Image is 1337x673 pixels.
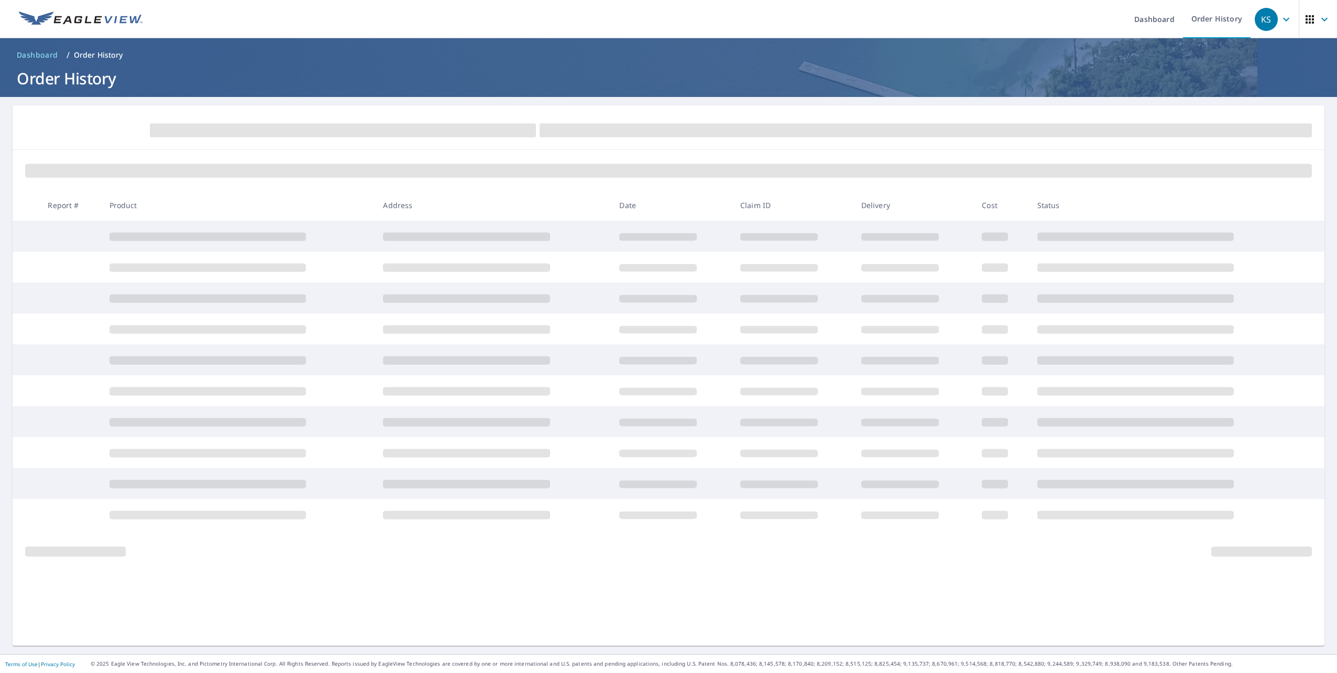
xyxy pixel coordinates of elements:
th: Claim ID [732,190,853,221]
th: Product [101,190,375,221]
p: | [5,661,75,667]
nav: breadcrumb [13,47,1324,63]
div: KS [1255,8,1278,31]
th: Report # [39,190,101,221]
th: Status [1029,190,1303,221]
th: Delivery [853,190,974,221]
h1: Order History [13,68,1324,89]
p: © 2025 Eagle View Technologies, Inc. and Pictometry International Corp. All Rights Reserved. Repo... [91,660,1332,668]
a: Privacy Policy [41,660,75,668]
a: Dashboard [13,47,62,63]
a: Terms of Use [5,660,38,668]
li: / [67,49,70,61]
span: Dashboard [17,50,58,60]
img: EV Logo [19,12,143,27]
th: Address [375,190,611,221]
p: Order History [74,50,123,60]
th: Cost [973,190,1028,221]
th: Date [611,190,732,221]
